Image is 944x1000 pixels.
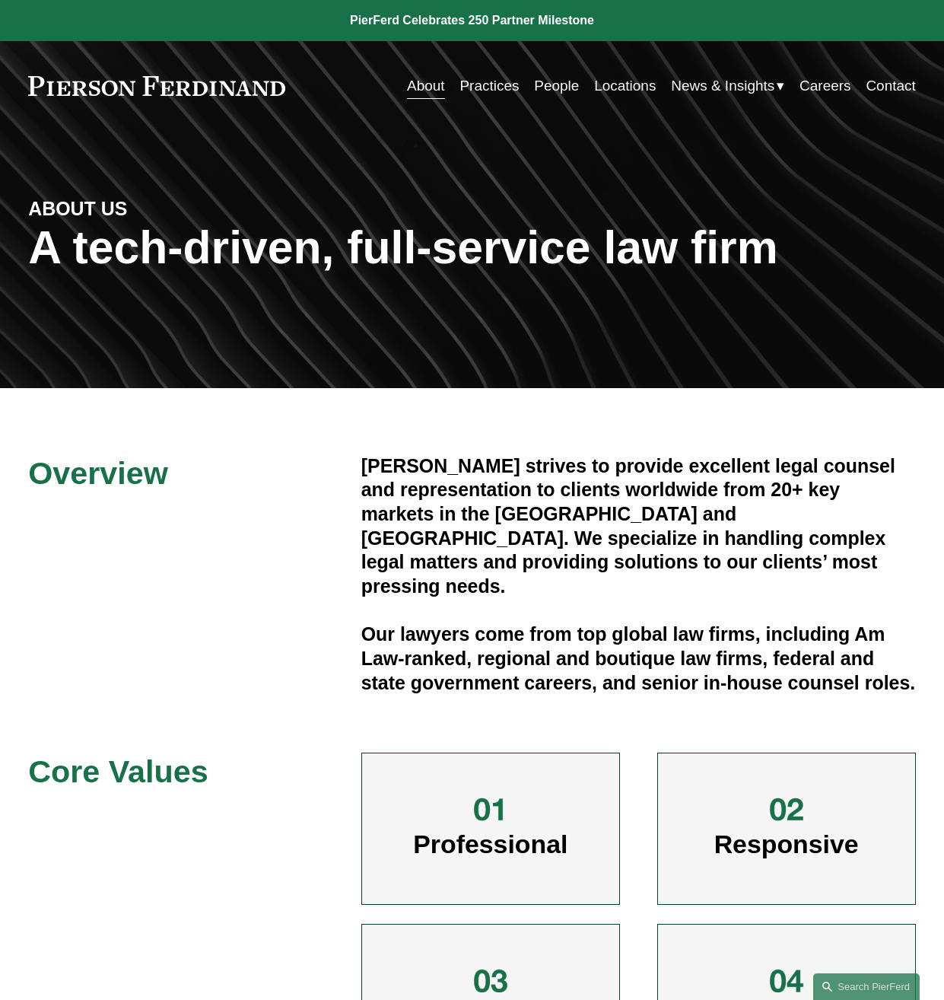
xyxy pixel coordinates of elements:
a: Search this site [813,973,920,1000]
a: folder dropdown [671,72,784,100]
strong: ABOUT US [28,198,127,219]
a: Contact [866,72,915,100]
a: People [534,72,579,100]
span: Overview [28,456,168,491]
a: About [407,72,445,100]
span: Responsive [714,830,859,858]
span: News & Insights [671,73,774,99]
a: Careers [799,72,850,100]
h4: Our lawyers come from top global law firms, including Am Law-ranked, regional and boutique law fi... [361,623,916,695]
h1: A tech-driven, full-service law firm [28,221,916,274]
a: Practices [459,72,519,100]
span: Professional [413,830,567,858]
a: Locations [594,72,656,100]
h4: [PERSON_NAME] strives to provide excellent legal counsel and representation to clients worldwide ... [361,454,916,599]
span: Core Values [28,754,208,789]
